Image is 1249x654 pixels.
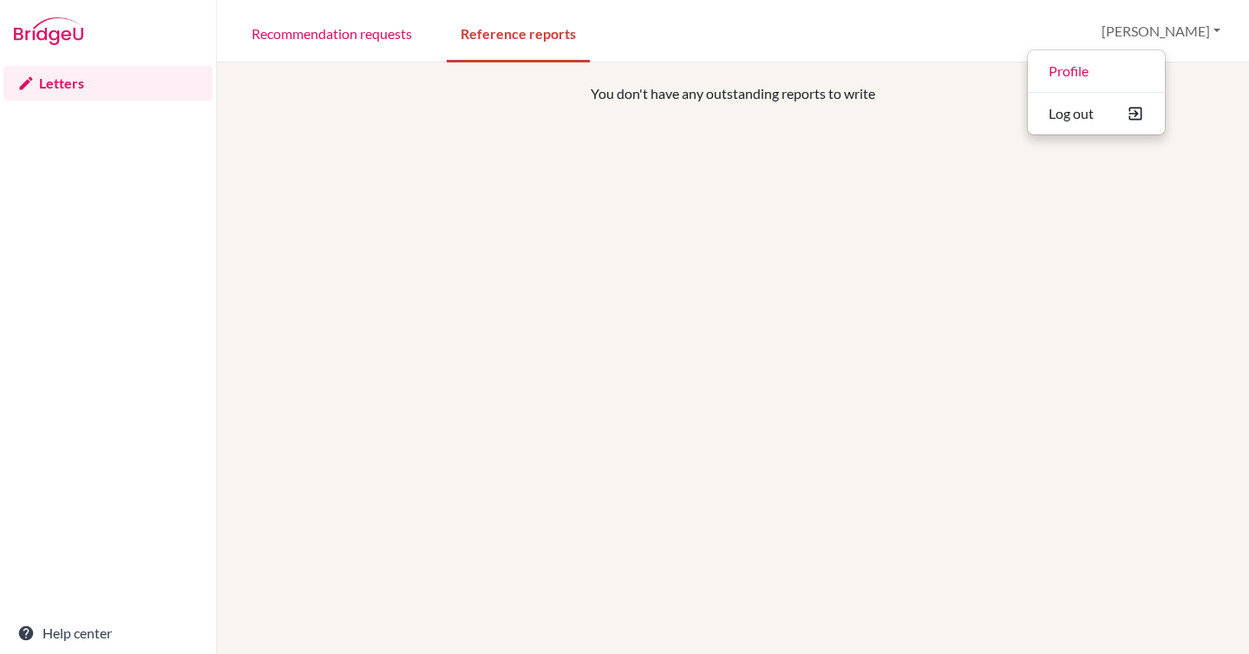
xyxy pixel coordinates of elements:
[1094,15,1228,48] button: [PERSON_NAME]
[3,66,213,101] a: Letters
[1028,100,1165,128] button: Log out
[3,616,213,651] a: Help center
[14,17,83,45] img: Bridge-U
[447,3,590,62] a: Reference reports
[1027,49,1166,135] ul: [PERSON_NAME]
[1028,57,1165,85] a: Profile
[333,83,1133,104] p: You don't have any outstanding reports to write
[238,3,426,62] a: Recommendation requests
